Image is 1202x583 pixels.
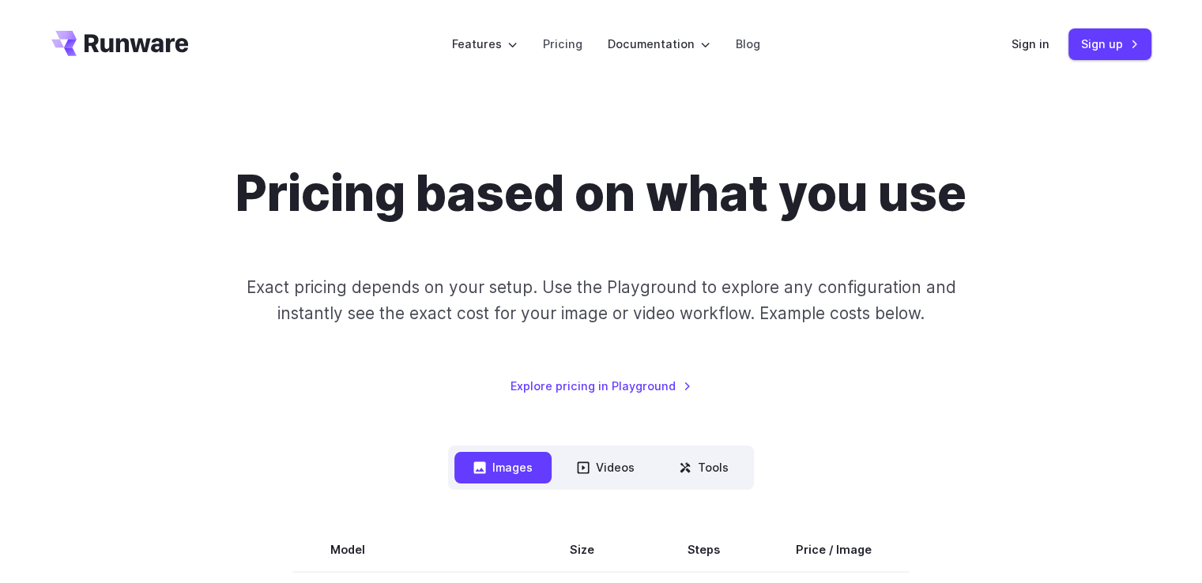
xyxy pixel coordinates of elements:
a: Sign up [1068,28,1151,59]
p: Exact pricing depends on your setup. Use the Playground to explore any configuration and instantl... [216,274,985,327]
button: Images [454,452,552,483]
th: Size [514,528,650,572]
th: Steps [650,528,758,572]
label: Features [452,35,518,53]
button: Videos [558,452,654,483]
th: Model [292,528,514,572]
h1: Pricing based on what you use [236,164,966,224]
a: Explore pricing in Playground [511,377,691,395]
a: Blog [736,35,760,53]
a: Sign in [1012,35,1049,53]
button: Tools [660,452,748,483]
a: Go to / [51,31,189,56]
label: Documentation [608,35,710,53]
th: Price / Image [758,528,910,572]
a: Pricing [543,35,582,53]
